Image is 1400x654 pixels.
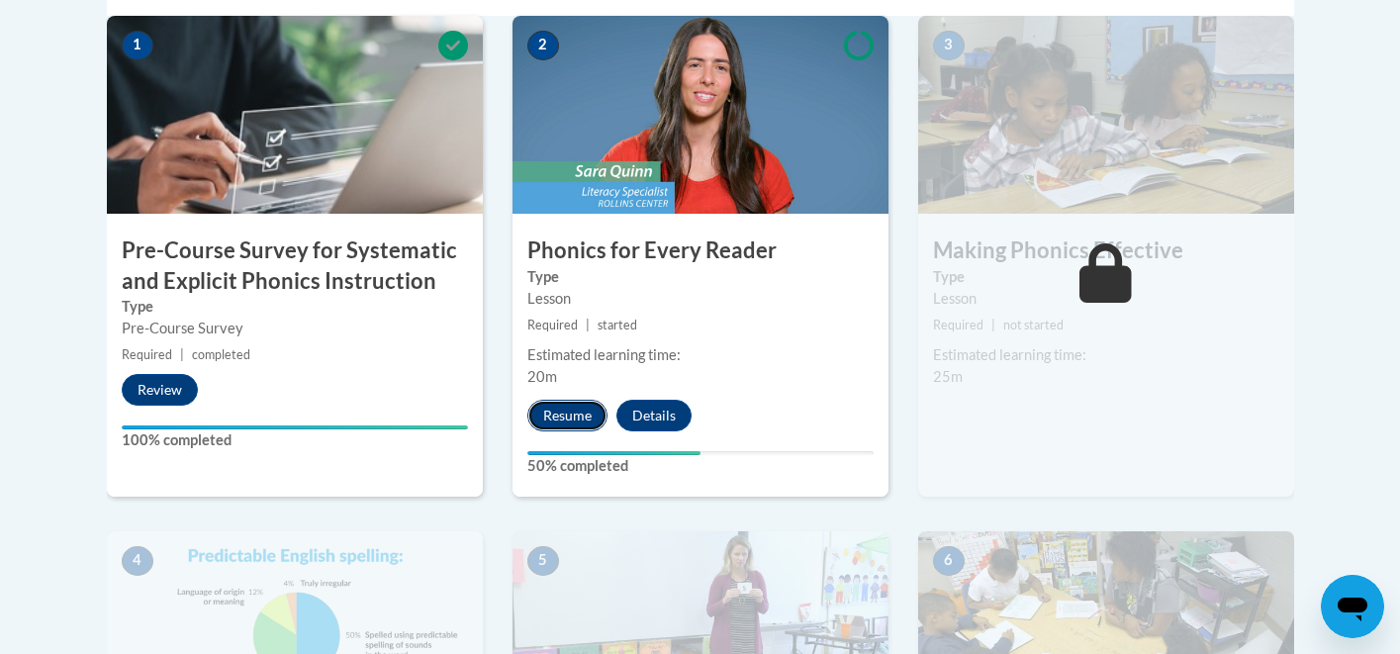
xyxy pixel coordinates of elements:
span: 20m [527,368,557,385]
span: 1 [122,31,153,60]
label: 100% completed [122,429,468,451]
label: Type [122,296,468,318]
div: Estimated learning time: [933,344,1279,366]
span: not started [1003,318,1064,332]
div: Your progress [122,425,468,429]
div: Pre-Course Survey [122,318,468,339]
label: 50% completed [527,455,874,477]
h3: Pre-Course Survey for Systematic and Explicit Phonics Instruction [107,235,483,297]
img: Course Image [513,16,888,214]
label: Type [527,266,874,288]
span: 4 [122,546,153,576]
span: | [586,318,590,332]
h3: Making Phonics Effective [918,235,1294,266]
span: 2 [527,31,559,60]
img: Course Image [918,16,1294,214]
span: Required [122,347,172,362]
span: completed [192,347,250,362]
span: | [180,347,184,362]
div: Lesson [527,288,874,310]
button: Review [122,374,198,406]
div: Estimated learning time: [527,344,874,366]
span: 6 [933,546,965,576]
span: Required [933,318,983,332]
h3: Phonics for Every Reader [513,235,888,266]
span: 25m [933,368,963,385]
iframe: Button to launch messaging window [1321,575,1384,638]
div: Lesson [933,288,1279,310]
button: Details [616,400,692,431]
label: Type [933,266,1279,288]
span: started [598,318,637,332]
span: 3 [933,31,965,60]
button: Resume [527,400,607,431]
div: Your progress [527,451,700,455]
img: Course Image [107,16,483,214]
span: Required [527,318,578,332]
span: | [991,318,995,332]
span: 5 [527,546,559,576]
